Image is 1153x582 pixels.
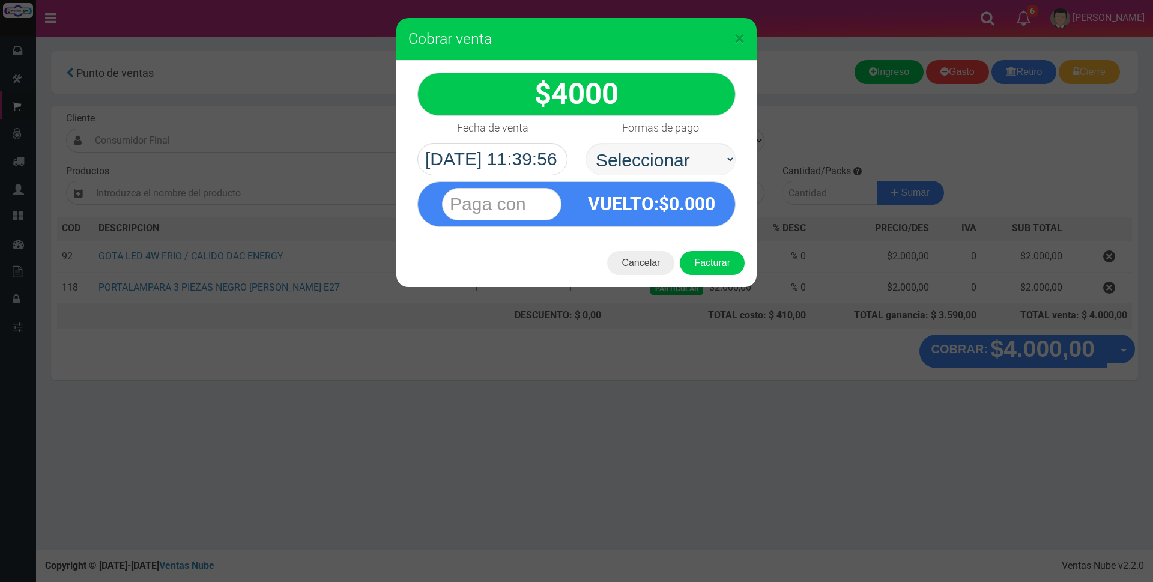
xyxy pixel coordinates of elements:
[680,251,745,275] button: Facturar
[588,193,715,214] strong: :$
[534,77,619,111] strong: $
[442,188,561,220] input: Paga con
[622,122,699,134] h4: Formas de pago
[457,122,528,134] h4: Fecha de venta
[588,193,654,214] span: VUELTO
[734,27,745,50] span: ×
[607,251,674,275] button: Cancelar
[408,30,745,48] h3: Cobrar venta
[734,29,745,48] button: Close
[551,77,619,111] span: 4000
[669,193,715,214] span: 0.000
